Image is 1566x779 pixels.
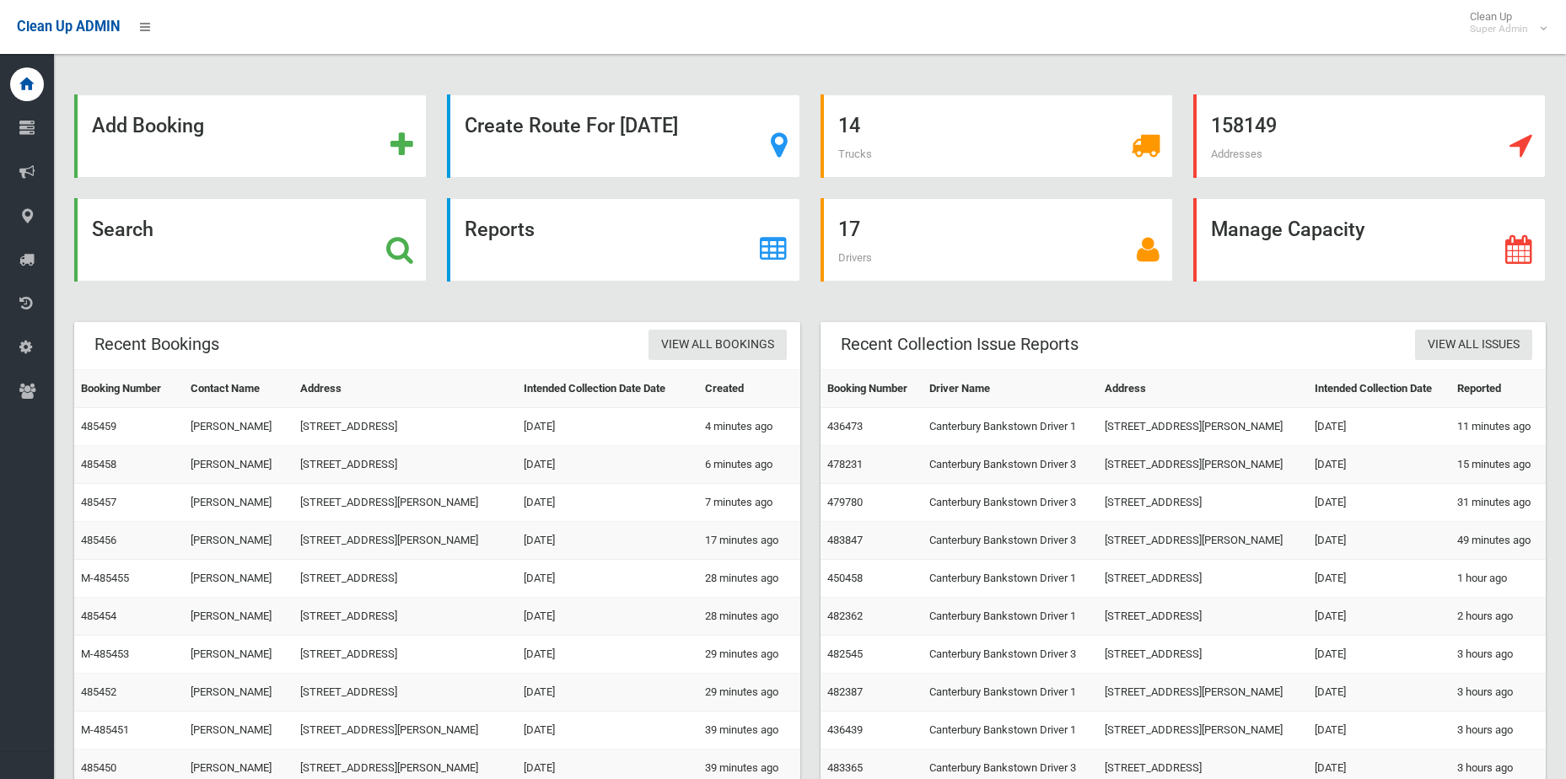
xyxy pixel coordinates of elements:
td: 11 minutes ago [1450,408,1546,446]
strong: Search [92,218,153,241]
td: 31 minutes ago [1450,484,1546,522]
td: 6 minutes ago [698,446,799,484]
td: Canterbury Bankstown Driver 1 [923,560,1098,598]
td: [STREET_ADDRESS][PERSON_NAME] [293,484,517,522]
td: [STREET_ADDRESS] [1098,636,1308,674]
span: Clean Up ADMIN [17,19,120,35]
td: [STREET_ADDRESS][PERSON_NAME] [293,712,517,749]
td: [DATE] [517,636,698,674]
td: [STREET_ADDRESS] [293,598,517,636]
a: 485452 [81,685,116,698]
a: 436473 [827,420,863,432]
td: 39 minutes ago [698,712,799,749]
td: [DATE] [517,408,698,446]
a: M-485451 [81,723,129,736]
td: [DATE] [517,598,698,636]
td: [PERSON_NAME] [184,484,294,522]
td: [DATE] [517,446,698,484]
td: [DATE] [517,522,698,560]
a: 485458 [81,458,116,470]
td: [DATE] [517,674,698,712]
a: 482545 [827,647,863,660]
td: 28 minutes ago [698,598,799,636]
td: [STREET_ADDRESS][PERSON_NAME] [293,522,517,560]
td: [DATE] [1308,712,1451,749]
td: Canterbury Bankstown Driver 3 [923,446,1098,484]
td: 29 minutes ago [698,636,799,674]
a: Search [74,198,427,282]
th: Driver Name [923,370,1098,408]
td: [PERSON_NAME] [184,446,294,484]
td: [PERSON_NAME] [184,636,294,674]
th: Reported [1450,370,1546,408]
td: [DATE] [1308,674,1451,712]
td: 7 minutes ago [698,484,799,522]
td: [DATE] [1308,408,1451,446]
td: Canterbury Bankstown Driver 1 [923,408,1098,446]
strong: 14 [838,114,860,137]
td: Canterbury Bankstown Driver 1 [923,674,1098,712]
th: Intended Collection Date [1308,370,1451,408]
a: 485450 [81,761,116,774]
td: [STREET_ADDRESS][PERSON_NAME] [1098,446,1308,484]
td: [PERSON_NAME] [184,674,294,712]
strong: 158149 [1211,114,1277,137]
strong: Manage Capacity [1211,218,1364,241]
td: [PERSON_NAME] [184,522,294,560]
td: [DATE] [1308,522,1451,560]
td: [DATE] [1308,446,1451,484]
th: Address [1098,370,1308,408]
a: 482362 [827,610,863,622]
td: [DATE] [1308,636,1451,674]
th: Created [698,370,799,408]
a: 485454 [81,610,116,622]
td: 49 minutes ago [1450,522,1546,560]
a: 482387 [827,685,863,698]
a: 483847 [827,534,863,546]
a: 485456 [81,534,116,546]
td: Canterbury Bankstown Driver 3 [923,636,1098,674]
td: Canterbury Bankstown Driver 3 [923,522,1098,560]
a: 158149 Addresses [1193,94,1546,178]
a: 479780 [827,496,863,508]
small: Super Admin [1470,23,1528,35]
strong: Reports [465,218,535,241]
a: 483365 [827,761,863,774]
td: 2 hours ago [1450,598,1546,636]
th: Address [293,370,517,408]
td: [STREET_ADDRESS] [1098,560,1308,598]
td: Canterbury Bankstown Driver 1 [923,712,1098,749]
th: Contact Name [184,370,294,408]
td: [STREET_ADDRESS] [293,636,517,674]
td: [STREET_ADDRESS][PERSON_NAME] [1098,674,1308,712]
td: [DATE] [517,484,698,522]
a: Create Route For [DATE] [447,94,799,178]
a: 436439 [827,723,863,736]
td: Canterbury Bankstown Driver 3 [923,484,1098,522]
td: [STREET_ADDRESS][PERSON_NAME] [1098,408,1308,446]
a: 17 Drivers [821,198,1173,282]
a: View All Bookings [648,330,787,361]
header: Recent Collection Issue Reports [821,328,1099,361]
td: [PERSON_NAME] [184,598,294,636]
span: Clean Up [1461,10,1545,35]
td: [DATE] [1308,484,1451,522]
a: Add Booking [74,94,427,178]
td: [DATE] [517,712,698,749]
header: Recent Bookings [74,328,239,361]
td: 28 minutes ago [698,560,799,598]
td: 29 minutes ago [698,674,799,712]
strong: Create Route For [DATE] [465,114,678,137]
a: 485457 [81,496,116,508]
td: [STREET_ADDRESS][PERSON_NAME] [1098,522,1308,560]
td: 1 hour ago [1450,560,1546,598]
td: [DATE] [517,560,698,598]
td: [PERSON_NAME] [184,712,294,749]
td: [STREET_ADDRESS] [293,674,517,712]
td: 4 minutes ago [698,408,799,446]
td: 3 hours ago [1450,636,1546,674]
td: [PERSON_NAME] [184,408,294,446]
td: [PERSON_NAME] [184,560,294,598]
a: Reports [447,198,799,282]
td: [DATE] [1308,598,1451,636]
